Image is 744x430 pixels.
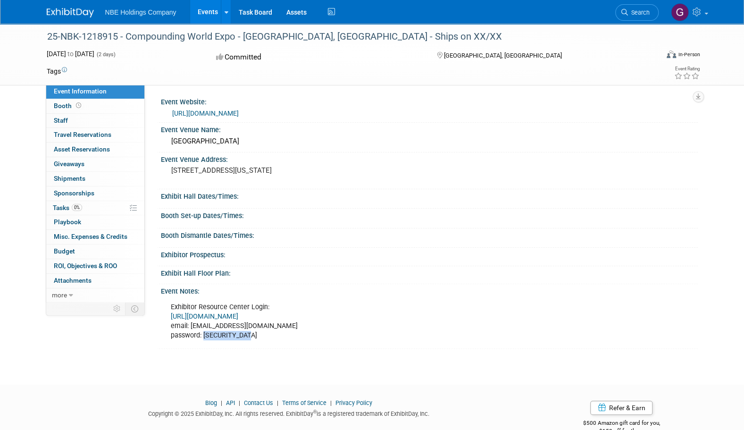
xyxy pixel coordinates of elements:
[54,189,94,197] span: Sponsorships
[444,52,562,59] span: [GEOGRAPHIC_DATA], [GEOGRAPHIC_DATA]
[46,128,144,142] a: Travel Reservations
[54,247,75,255] span: Budget
[46,157,144,171] a: Giveaways
[44,28,644,45] div: 25-NBK-1218915 - Compounding World Expo - [GEOGRAPHIC_DATA], [GEOGRAPHIC_DATA] - Ships on XX/XX
[667,51,676,58] img: Format-Inperson.png
[335,399,372,406] a: Privacy Policy
[46,84,144,99] a: Event Information
[218,399,225,406] span: |
[54,233,127,240] span: Misc. Expenses & Credits
[275,399,281,406] span: |
[47,407,532,418] div: Copyright © 2025 ExhibitDay, Inc. All rights reserved. ExhibitDay is a registered trademark of Ex...
[603,49,700,63] div: Event Format
[628,9,650,16] span: Search
[47,50,94,58] span: [DATE] [DATE]
[46,172,144,186] a: Shipments
[46,259,144,273] a: ROI, Objectives & ROO
[46,215,144,229] a: Playbook
[54,160,84,168] span: Giveaways
[161,228,698,240] div: Booth Dismantle Dates/Times:
[52,291,67,299] span: more
[54,117,68,124] span: Staff
[72,204,82,211] span: 0%
[677,51,700,58] div: In-Person
[46,201,144,215] a: Tasks0%
[172,110,239,117] a: [URL][DOMAIN_NAME]
[46,143,144,157] a: Asset Reservations
[590,401,652,415] a: Refer & Earn
[161,123,698,135] div: Event Venue Name:
[46,245,144,259] a: Budget
[54,277,92,284] span: Attachments
[54,145,110,153] span: Asset Reservations
[164,298,593,345] div: Exhibitor Resource Center Login: email: [EMAIL_ADDRESS][DOMAIN_NAME] password: [SECURITY_DATA]
[244,399,273,406] a: Contact Us
[328,399,334,406] span: |
[105,8,176,16] span: NBE Holdings Company
[674,67,699,71] div: Event Rating
[671,3,689,21] img: Gina Gregory
[161,209,698,220] div: Booth Set-up Dates/Times:
[46,186,144,201] a: Sponsorships
[226,399,235,406] a: API
[109,303,125,315] td: Personalize Event Tab Strip
[213,49,422,66] div: Committed
[53,204,82,211] span: Tasks
[74,102,83,109] span: Booth not reserved yet
[161,284,698,296] div: Event Notes:
[66,50,75,58] span: to
[205,399,217,406] a: Blog
[46,274,144,288] a: Attachments
[161,95,698,107] div: Event Website:
[161,152,698,164] div: Event Venue Address:
[171,312,238,320] a: [URL][DOMAIN_NAME]
[282,399,326,406] a: Terms of Service
[54,175,85,182] span: Shipments
[161,189,698,201] div: Exhibit Hall Dates/Times:
[96,51,116,58] span: (2 days)
[47,67,67,76] td: Tags
[54,87,107,95] span: Event Information
[171,166,374,175] pre: [STREET_ADDRESS][US_STATE]
[236,399,242,406] span: |
[46,288,144,303] a: more
[313,409,317,414] sup: ®
[46,230,144,244] a: Misc. Expenses & Credits
[46,114,144,128] a: Staff
[54,102,83,110] span: Booth
[47,8,94,17] img: ExhibitDay
[161,248,698,260] div: Exhibitor Prospectus:
[125,303,144,315] td: Toggle Event Tabs
[54,262,117,270] span: ROI, Objectives & ROO
[168,134,691,149] div: [GEOGRAPHIC_DATA]
[46,99,144,113] a: Booth
[615,4,659,21] a: Search
[54,218,81,226] span: Playbook
[54,131,111,138] span: Travel Reservations
[161,266,698,278] div: Exhibit Hall Floor Plan:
